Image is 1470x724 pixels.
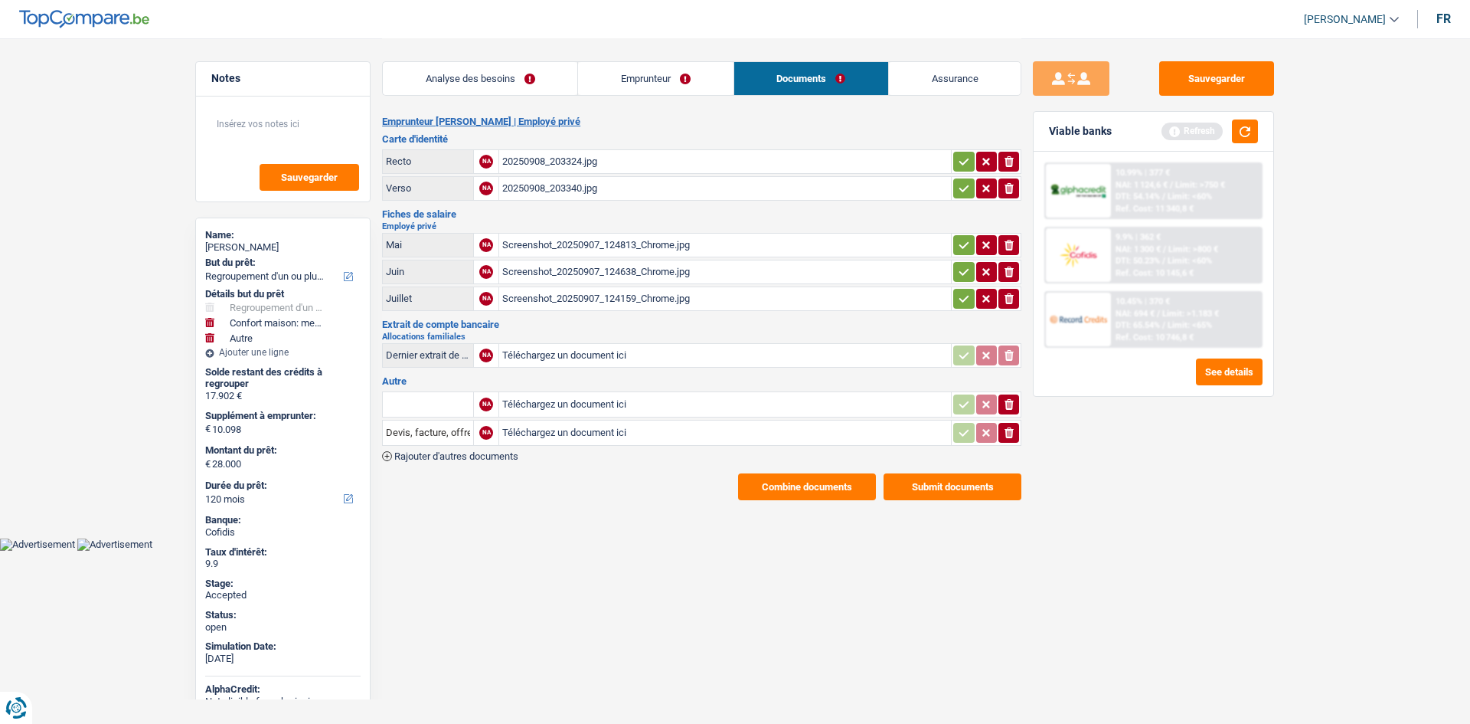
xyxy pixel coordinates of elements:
[502,260,948,283] div: Screenshot_20250907_124638_Chrome.jpg
[205,653,361,665] div: [DATE]
[281,172,338,182] span: Sauvegarder
[382,209,1021,219] h3: Fiches de salaire
[394,451,518,461] span: Rajouter d'autres documents
[382,376,1021,386] h3: Autre
[1175,180,1225,190] span: Limit: >750 €
[889,62,1021,95] a: Assurance
[1436,11,1451,26] div: fr
[386,156,470,167] div: Recto
[1163,244,1166,254] span: /
[1050,182,1106,200] img: AlphaCredit
[1050,305,1106,333] img: Record Credits
[1116,320,1160,330] span: DTI: 65.54%
[1170,180,1173,190] span: /
[738,473,876,500] button: Combine documents
[502,234,948,257] div: Screenshot_20250907_124813_Chrome.jpg
[205,288,361,300] div: Détails but du prêt
[382,319,1021,329] h3: Extrait de compte bancaire
[1168,192,1212,201] span: Limit: <60%
[1162,320,1165,330] span: /
[1116,180,1168,190] span: NAI: 1 124,6 €
[1116,232,1161,242] div: 9.9% | 362 €
[1168,256,1212,266] span: Limit: <60%
[205,640,361,653] div: Simulation Date:
[205,347,361,358] div: Ajouter une ligne
[884,473,1021,500] button: Submit documents
[1116,204,1194,214] div: Ref. Cost: 11 340,8 €
[205,241,361,254] div: [PERSON_NAME]
[205,458,211,470] span: €
[205,526,361,539] div: Cofidis
[479,398,493,411] div: NA
[578,62,733,95] a: Emprunteur
[205,558,361,570] div: 9.9
[1168,244,1218,254] span: Limit: >800 €
[205,589,361,601] div: Accepted
[1116,309,1155,319] span: NAI: 694 €
[479,238,493,252] div: NA
[205,444,358,457] label: Montant du prêt:
[205,683,361,696] div: AlphaCredit:
[260,164,359,191] button: Sauvegarder
[479,426,493,440] div: NA
[1116,168,1170,178] div: 10.99% | 377 €
[1162,256,1165,266] span: /
[1116,333,1194,342] div: Ref. Cost: 10 746,8 €
[205,229,361,241] div: Name:
[386,182,470,194] div: Verso
[382,451,518,461] button: Rajouter d'autres documents
[479,182,493,195] div: NA
[1116,244,1161,254] span: NAI: 1 300 €
[734,62,888,95] a: Documents
[1292,7,1399,32] a: [PERSON_NAME]
[1196,359,1263,385] button: See details
[382,222,1021,231] h2: Employé privé
[1159,61,1274,96] button: Sauvegarder
[205,423,211,435] span: €
[1049,125,1112,138] div: Viable banks
[1157,309,1160,319] span: /
[205,366,361,390] div: Solde restant des crédits à regrouper
[386,239,470,251] div: Mai
[1162,309,1219,319] span: Limit: >1.183 €
[1116,268,1194,278] div: Ref. Cost: 10 145,6 €
[205,578,361,590] div: Stage:
[205,390,361,402] div: 17.902 €
[1168,320,1212,330] span: Limit: <65%
[205,621,361,634] div: open
[1116,192,1160,201] span: DTI: 54.14%
[205,257,358,269] label: But du prêt:
[1116,296,1170,306] div: 10.45% | 370 €
[1304,13,1386,26] span: [PERSON_NAME]
[205,609,361,621] div: Status:
[386,266,470,277] div: Juin
[386,349,470,361] div: Dernier extrait de compte pour vos allocations familiales
[1050,241,1106,269] img: Cofidis
[382,333,1021,341] h2: Allocations familiales
[1162,192,1165,201] span: /
[479,349,493,362] div: NA
[383,62,577,95] a: Analyse des besoins
[382,134,1021,144] h3: Carte d'identité
[502,150,948,173] div: 20250908_203324.jpg
[205,410,358,422] label: Supplément à emprunter:
[479,292,493,306] div: NA
[502,177,948,200] div: 20250908_203340.jpg
[205,696,361,708] div: Not eligible for submission
[19,10,149,28] img: TopCompare Logo
[77,539,152,551] img: Advertisement
[502,287,948,310] div: Screenshot_20250907_124159_Chrome.jpg
[479,265,493,279] div: NA
[1161,123,1223,139] div: Refresh
[479,155,493,169] div: NA
[211,72,354,85] h5: Notes
[386,293,470,304] div: Juillet
[205,480,358,492] label: Durée du prêt:
[205,514,361,526] div: Banque:
[205,546,361,559] div: Taux d'intérêt:
[382,116,1021,128] h2: Emprunteur [PERSON_NAME] | Employé privé
[1116,256,1160,266] span: DTI: 50.23%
